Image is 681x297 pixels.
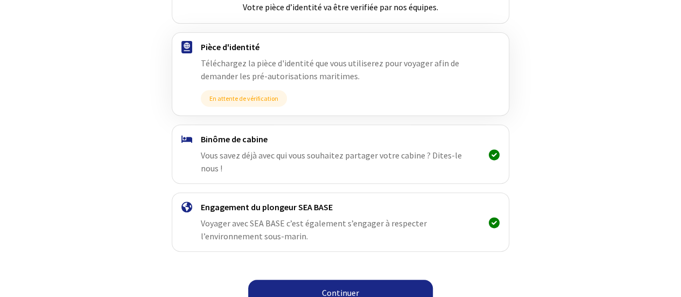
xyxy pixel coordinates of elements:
[201,42,480,52] h4: Pièce d'identité
[201,202,480,212] h4: Engagement du plongeur SEA BASE
[201,218,427,241] span: Voyager avec SEA BASE c’est également s’engager à respecter l’environnement sous-marin.
[201,58,459,81] span: Téléchargez la pièce d'identité que vous utiliserez pour voyager afin de demander les pré-autoris...
[201,90,287,107] span: En attente de vérification
[201,150,462,174] span: Vous savez déjà avec qui vous souhaitez partager votre cabine ? Dites-le nous !
[181,41,192,53] img: passport.svg
[181,135,192,143] img: binome.svg
[201,134,480,144] h4: Binôme de cabine
[181,202,192,212] img: engagement.svg
[182,1,499,13] p: Votre pièce d’identité va être verifiée par nos équipes.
